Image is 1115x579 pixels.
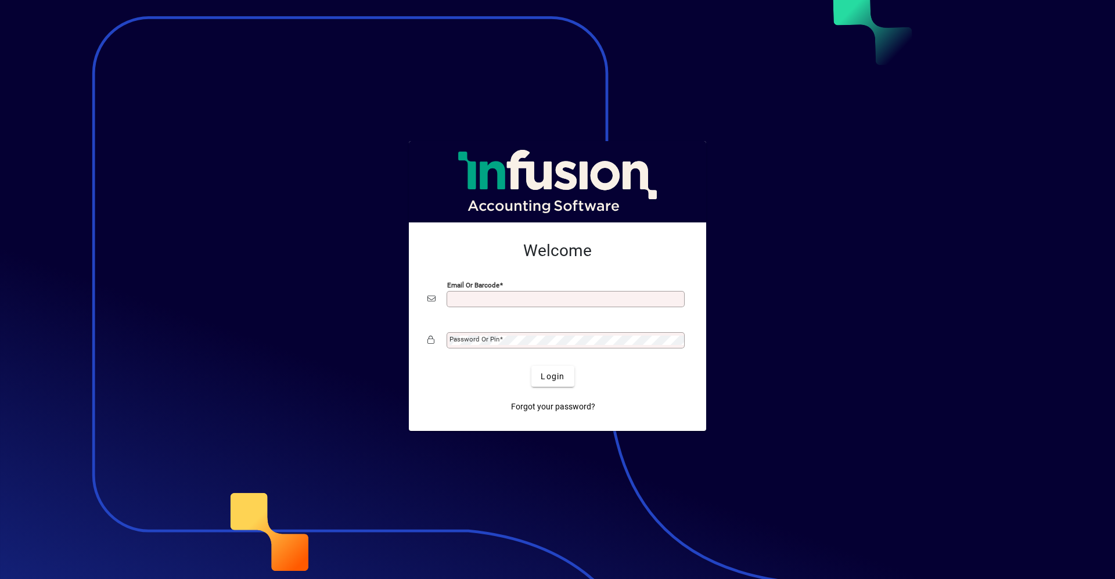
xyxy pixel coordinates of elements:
[531,366,574,387] button: Login
[447,281,499,289] mat-label: Email or Barcode
[427,241,688,261] h2: Welcome
[541,371,564,383] span: Login
[449,335,499,343] mat-label: Password or Pin
[511,401,595,413] span: Forgot your password?
[506,396,600,417] a: Forgot your password?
